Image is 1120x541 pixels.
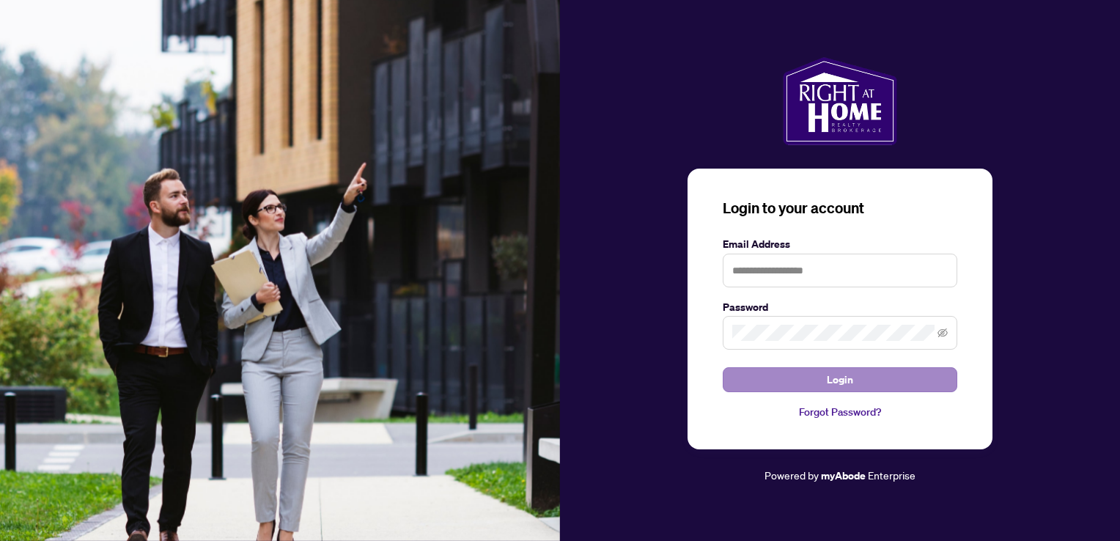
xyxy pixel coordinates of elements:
span: Enterprise [868,468,915,482]
label: Password [723,299,957,315]
span: Powered by [765,468,819,482]
a: Forgot Password? [723,404,957,420]
label: Email Address [723,236,957,252]
img: ma-logo [783,57,896,145]
a: myAbode [821,468,866,484]
h3: Login to your account [723,198,957,218]
span: eye-invisible [937,328,948,338]
button: Login [723,367,957,392]
span: Login [827,368,853,391]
